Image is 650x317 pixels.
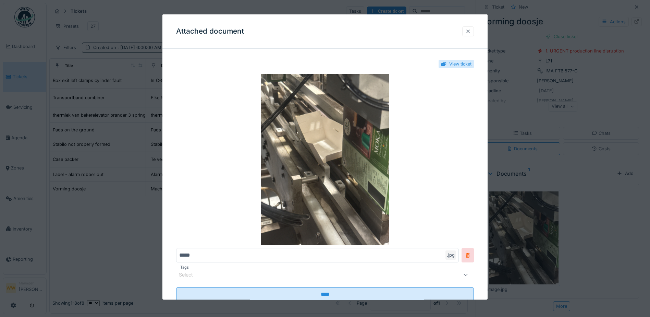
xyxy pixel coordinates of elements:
div: .jpg [445,250,456,260]
img: 77c7bca8-abe8-4349-8e70-be3dce136401-image.jpg [176,74,474,245]
div: Select [179,271,203,279]
label: Tags [179,265,190,270]
div: View ticket [449,61,471,67]
h3: Attached document [176,27,244,36]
